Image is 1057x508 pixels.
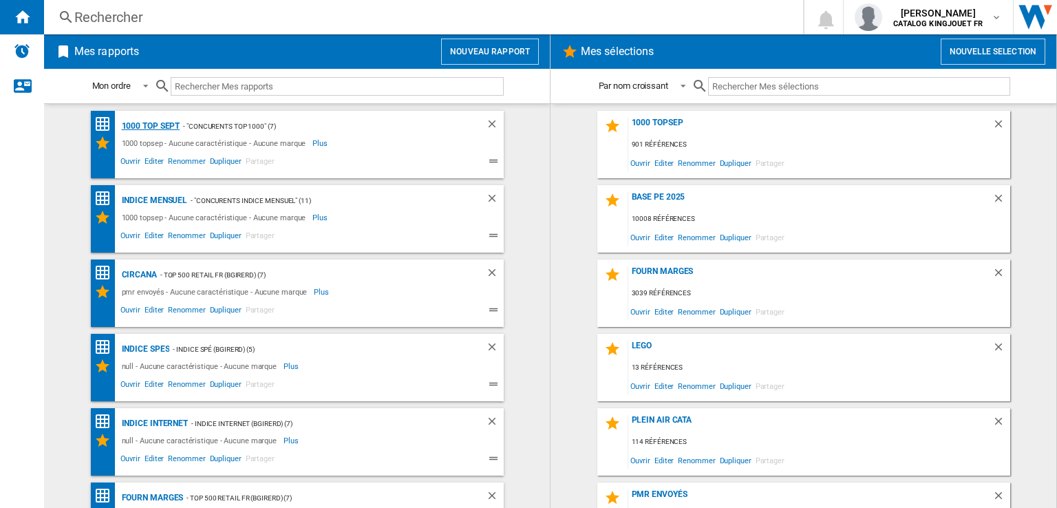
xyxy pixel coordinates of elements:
span: Dupliquer [718,302,754,321]
div: Matrice des prix [94,339,118,356]
div: BASE PE 2025 [628,192,992,211]
span: Partager [244,378,277,394]
div: 114 références [628,434,1010,451]
div: Matrice des prix [94,190,118,207]
span: Plus [284,358,301,374]
div: INDICE SPES [118,341,170,358]
div: lego [628,341,992,359]
button: Nouvelle selection [941,39,1045,65]
span: Ouvrir [118,155,142,171]
span: [PERSON_NAME] [893,6,983,20]
div: Mon ordre [92,81,131,91]
div: Matrice des prix [94,487,118,505]
span: Renommer [166,155,207,171]
div: - TOP 500 RETAIL FR (bgirerd) (7) [157,266,458,284]
span: Renommer [676,228,717,246]
div: 901 références [628,136,1010,154]
div: Rechercher [74,8,767,27]
div: Mes Sélections [94,284,118,300]
img: alerts-logo.svg [14,43,30,59]
span: Ouvrir [118,452,142,469]
span: Renommer [166,304,207,320]
span: Partager [754,154,787,172]
span: Editer [142,452,166,469]
div: circana [118,266,157,284]
span: Ouvrir [628,154,652,172]
span: Renommer [676,302,717,321]
b: CATALOG KINGJOUET FR [893,19,983,28]
div: 1000 top Sept [118,118,180,135]
div: - "CONCURENTS INDICE MENSUEL" (11) [187,192,458,209]
div: Mes Sélections [94,358,118,374]
span: Editer [652,228,676,246]
span: Dupliquer [208,378,244,394]
span: Renommer [166,229,207,246]
span: Editer [652,451,676,469]
span: Editer [142,155,166,171]
input: Rechercher Mes sélections [708,77,1010,96]
span: Dupliquer [208,229,244,246]
span: Dupliquer [208,155,244,171]
span: Partager [754,451,787,469]
span: Ouvrir [118,229,142,246]
div: Matrice des prix [94,264,118,282]
span: Ouvrir [628,228,652,246]
span: Renommer [166,452,207,469]
div: pmr envoyés - Aucune caractéristique - Aucune marque [118,284,314,300]
div: - TOP 500 RETAIL FR (bgirerd) (7) [183,489,458,507]
div: Par nom croissant [599,81,668,91]
div: - INDICE Internet (bgirerd) (7) [188,415,458,432]
div: FOURN MARGES [628,266,992,285]
span: Renommer [676,451,717,469]
div: Mes Sélections [94,209,118,226]
div: Supprimer [486,415,504,432]
span: Dupliquer [208,452,244,469]
span: Partager [754,228,787,246]
span: Editer [652,377,676,395]
div: Supprimer [486,266,504,284]
div: 1000 topsep - Aucune caractéristique - Aucune marque [118,209,313,226]
span: Plus [314,284,331,300]
div: Supprimer [486,341,504,358]
div: null - Aucune caractéristique - Aucune marque [118,432,284,449]
div: 13 références [628,359,1010,377]
span: Partager [244,304,277,320]
span: Renommer [166,378,207,394]
div: Mes Sélections [94,432,118,449]
span: Renommer [676,154,717,172]
div: 1000 topsep - Aucune caractéristique - Aucune marque [118,135,313,151]
div: INDICE INTERNET [118,415,189,432]
span: Plus [312,135,330,151]
button: Nouveau rapport [441,39,539,65]
span: Plus [312,209,330,226]
h2: Mes rapports [72,39,142,65]
span: Renommer [676,377,717,395]
input: Rechercher Mes rapports [171,77,504,96]
span: Dupliquer [718,377,754,395]
span: Dupliquer [718,451,754,469]
div: Supprimer [486,118,504,135]
div: Matrice des prix [94,413,118,430]
span: Plus [284,432,301,449]
div: plein air cata [628,415,992,434]
div: - INDICE Spé (bgirerd) (5) [169,341,458,358]
div: Supprimer [992,118,1010,136]
span: Dupliquer [208,304,244,320]
span: Partager [244,155,277,171]
div: FOURN MARGES [118,489,184,507]
span: Editer [652,154,676,172]
div: Supprimer [992,415,1010,434]
h2: Mes sélections [578,39,656,65]
span: Editer [142,229,166,246]
div: Supprimer [992,192,1010,211]
span: Partager [244,229,277,246]
div: INDICE MENSUEL [118,192,188,209]
span: Dupliquer [718,154,754,172]
img: profile.jpg [855,3,882,31]
div: Mes Sélections [94,135,118,151]
div: Matrice des prix [94,116,118,133]
span: Partager [244,452,277,469]
span: Editer [142,304,166,320]
div: - "CONCURENTS TOP 1000" (7) [180,118,458,135]
span: Ouvrir [628,377,652,395]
